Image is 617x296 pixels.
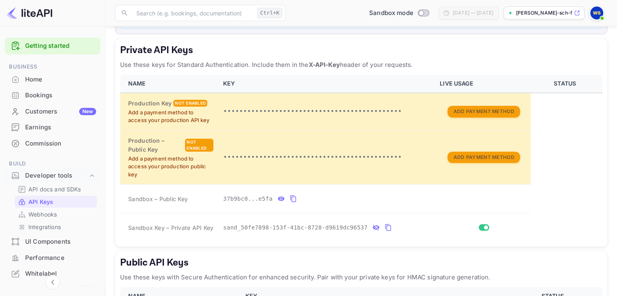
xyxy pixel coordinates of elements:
button: Add Payment Method [447,106,520,118]
a: UI Components [5,234,100,249]
div: Not enabled [173,100,207,107]
div: Getting started [5,38,100,54]
div: Ctrl+K [257,8,282,18]
div: Developer tools [5,169,100,183]
div: Switch to Production mode [366,9,432,18]
span: Sandbox Key – Private API Key [128,224,213,231]
a: CustomersNew [5,104,100,119]
a: Whitelabel [5,266,100,281]
a: Webhooks [18,210,94,219]
a: API docs and SDKs [18,185,94,193]
strong: X-API-Key [308,61,340,69]
div: Whitelabel [5,266,100,282]
div: Commission [25,139,96,148]
div: Performance [5,250,100,266]
p: Add a payment method to access your production public key [128,155,213,179]
div: Bookings [25,91,96,100]
h5: Public API Keys [120,256,602,269]
div: Customers [25,107,96,116]
span: Build [5,159,100,168]
div: Commission [5,136,100,152]
div: API Keys [15,196,97,208]
th: LIVE USAGE [435,75,531,93]
a: Commission [5,136,100,151]
p: ••••••••••••••••••••••••••••••••••••••••••••• [223,107,430,116]
a: Earnings [5,120,100,135]
p: API Keys [28,197,53,206]
span: Sandbox mode [369,9,413,18]
p: ••••••••••••••••••••••••••••••••••••••••••••• [223,152,430,162]
div: UI Components [25,237,96,247]
span: 37b9bc0...e5fa [223,195,273,203]
div: [DATE] — [DATE] [453,9,493,17]
p: Use these keys for Standard Authentication. Include them in the header of your requests. [120,60,602,70]
a: Add Payment Method [447,153,520,160]
p: [PERSON_NAME]-sch-fer-n6amz.n... [516,9,572,17]
div: New [79,108,96,115]
div: Home [25,75,96,84]
h6: Production – Public Key [128,136,183,154]
img: Walden Schäfer [590,6,603,19]
span: Sandbox – Public Key [128,195,188,203]
div: Earnings [25,123,96,132]
a: Performance [5,250,100,265]
h6: Production Key [128,99,172,108]
button: Collapse navigation [45,275,60,290]
div: Developer tools [25,171,88,180]
button: Add Payment Method [447,152,520,163]
a: API Keys [18,197,94,206]
div: Not enabled [185,139,213,152]
div: CustomersNew [5,104,100,120]
a: Home [5,72,100,87]
input: Search (e.g. bookings, documentation) [131,5,254,21]
div: Home [5,72,100,88]
div: API docs and SDKs [15,183,97,195]
img: LiteAPI logo [6,6,52,19]
a: Getting started [25,41,96,51]
h5: Private API Keys [120,44,602,57]
a: Bookings [5,88,100,103]
span: Business [5,62,100,71]
a: Integrations [18,223,94,231]
div: Earnings [5,120,100,135]
span: sand_50fe7898-153f-41bc-8728-d9619dc96537 [223,223,368,232]
p: API docs and SDKs [28,185,81,193]
th: STATUS [531,75,602,93]
th: NAME [120,75,218,93]
div: Whitelabel [25,269,96,279]
div: Performance [25,253,96,263]
div: Webhooks [15,208,97,220]
p: Add a payment method to access your production API key [128,109,213,124]
a: Add Payment Method [447,107,520,114]
table: private api keys table [120,75,602,242]
p: Use these keys with Secure Authentication for enhanced security. Pair with your private keys for ... [120,272,602,282]
p: Integrations [28,223,61,231]
th: KEY [218,75,435,93]
p: Webhooks [28,210,57,219]
div: Integrations [15,221,97,233]
div: UI Components [5,234,100,250]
